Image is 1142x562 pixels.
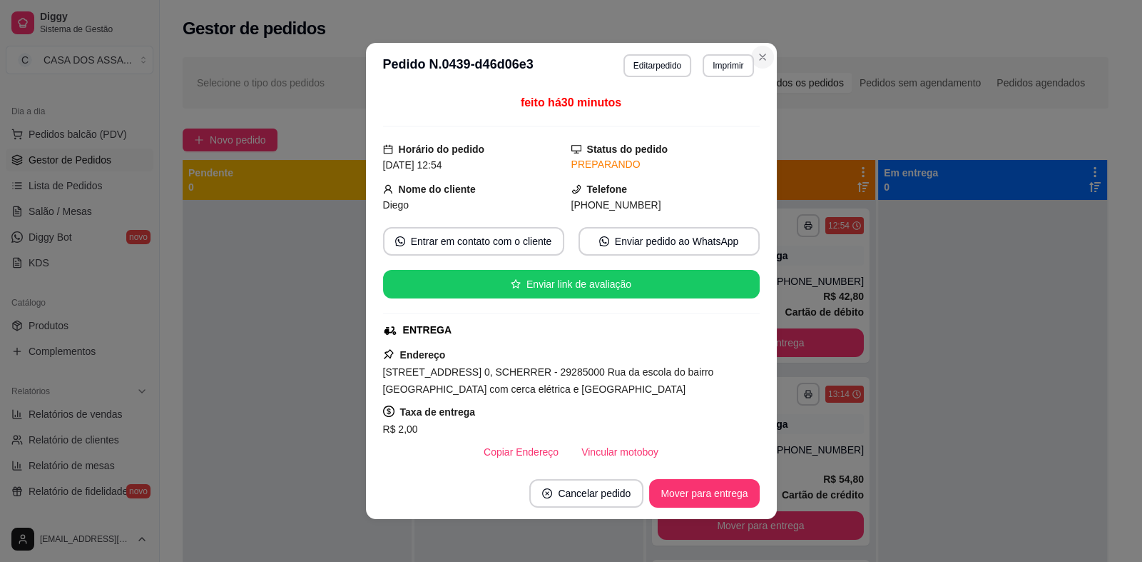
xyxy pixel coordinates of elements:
span: phone [571,184,581,194]
button: Close [751,46,774,69]
button: starEnviar link de avaliação [383,270,760,298]
h3: Pedido N. 0439-d46d06e3 [383,54,534,77]
span: [DATE] 12:54 [383,159,442,171]
button: Editarpedido [623,54,691,77]
div: PREPARANDO [571,157,760,172]
strong: Status do pedido [587,144,668,155]
span: R$ 2,00 [383,423,418,435]
span: desktop [571,144,581,154]
button: Copiar Endereço [472,438,570,466]
span: calendar [383,144,393,154]
span: star [511,279,521,289]
strong: Taxa de entrega [400,406,476,418]
span: [PHONE_NUMBER] [571,199,661,211]
div: ENTREGA [403,323,452,338]
span: feito há 30 minutos [521,96,621,109]
button: Mover para entrega [649,479,759,508]
button: whats-appEnviar pedido ao WhatsApp [578,227,760,256]
strong: Nome do cliente [399,184,476,195]
button: Imprimir [703,54,753,77]
span: close-circle [542,488,552,498]
button: close-circleCancelar pedido [529,479,643,508]
span: [STREET_ADDRESS] 0, SCHERRER - 29285000 Rua da escola do bairro [GEOGRAPHIC_DATA] com cerca elétr... [383,366,714,395]
span: whats-app [599,236,609,246]
strong: Endereço [400,349,446,361]
button: whats-appEntrar em contato com o cliente [383,227,564,256]
button: Vincular motoboy [570,438,670,466]
span: Diego [383,199,409,211]
span: whats-app [395,236,405,246]
span: user [383,184,393,194]
strong: Horário do pedido [399,144,485,155]
strong: Telefone [587,184,628,195]
span: dollar [383,406,394,417]
span: pushpin [383,348,394,360]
